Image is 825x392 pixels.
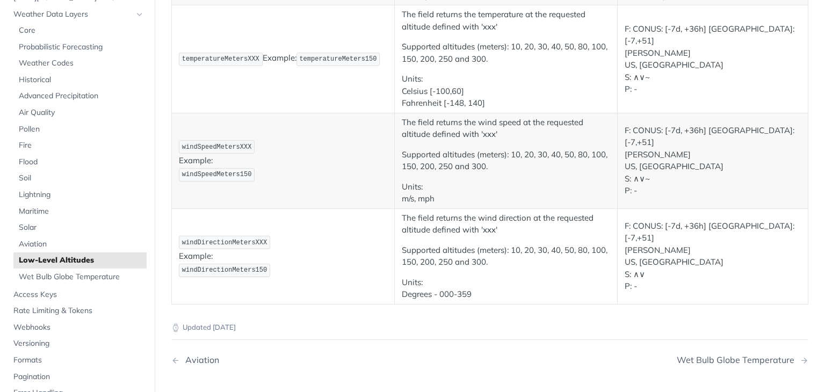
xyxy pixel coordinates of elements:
a: Weather Codes [13,55,147,71]
a: Rate Limiting & Tokens [8,303,147,319]
a: Advanced Precipitation [13,88,147,104]
a: Historical [13,72,147,88]
a: Low-Level Altitudes [13,252,147,268]
span: Solar [19,222,144,233]
span: Fire [19,140,144,151]
span: Low-Level Altitudes [19,255,144,266]
a: Probabilistic Forecasting [13,39,147,55]
span: windSpeedMeters150 [182,171,252,178]
span: windDirectionMeters150 [182,266,267,274]
a: Solar [13,220,147,236]
span: Maritime [19,206,144,217]
p: Supported altitudes (meters): 10, 20, 30, 40, 50, 80, 100, 150, 200, 250 and 300. [402,41,610,65]
a: Wet Bulb Globe Temperature [13,269,147,285]
span: Lightning [19,190,144,200]
a: Flood [13,154,147,170]
p: Example: [179,139,387,182]
span: Advanced Precipitation [19,91,144,101]
span: Versioning [13,338,144,349]
a: Formats [8,352,147,368]
span: Probabilistic Forecasting [19,42,144,53]
span: Wet Bulb Globe Temperature [19,272,144,282]
span: Flood [19,157,144,168]
a: Maritime [13,204,147,220]
p: Units: m/s, mph [402,181,610,205]
p: F: CONUS: [-7d, +36h] [GEOGRAPHIC_DATA]: [-7,+51] [PERSON_NAME] US, [GEOGRAPHIC_DATA] S: ∧∨~ P: - [625,125,801,197]
span: Soil [19,173,144,184]
div: Aviation [180,355,219,365]
span: Weather Codes [19,58,144,69]
span: windSpeedMetersXXX [182,143,252,151]
a: Pagination [8,369,147,385]
a: Pollen [13,121,147,137]
button: Hide subpages for Weather Data Layers [135,10,144,19]
p: Supported altitudes (meters): 10, 20, 30, 40, 50, 80, 100, 150, 200, 250 and 300. [402,244,610,268]
nav: Pagination Controls [171,344,808,376]
a: Soil [13,170,147,186]
span: Pagination [13,372,144,382]
a: Aviation [13,236,147,252]
p: Example: [179,52,387,67]
span: Air Quality [19,107,144,118]
span: Historical [19,75,144,85]
span: temperatureMeters150 [299,55,377,63]
p: The field returns the wind direction at the requested altitude defined with 'xxx' [402,212,610,236]
a: Previous Page: Aviation [171,355,444,365]
span: windDirectionMetersXXX [182,239,267,246]
span: Webhooks [13,322,144,333]
a: Webhooks [8,320,147,336]
p: Updated [DATE] [171,322,808,333]
p: The field returns the wind speed at the requested altitude defined with 'xxx' [402,117,610,141]
a: Next Page: Wet Bulb Globe Temperature [677,355,808,365]
a: Weather Data LayersHide subpages for Weather Data Layers [8,6,147,23]
a: Fire [13,137,147,154]
a: Core [13,23,147,39]
span: Core [19,25,144,36]
a: Lightning [13,187,147,203]
span: Weather Data Layers [13,9,133,20]
span: Formats [13,355,144,366]
p: F: CONUS: [-7d, +36h] [GEOGRAPHIC_DATA]: [-7,+51] [PERSON_NAME] US, [GEOGRAPHIC_DATA] S: ∧∨~ P: - [625,23,801,96]
p: Units: Degrees - 000-359 [402,277,610,301]
span: temperatureMetersXXX [182,55,259,63]
a: Versioning [8,336,147,352]
span: Access Keys [13,289,144,300]
div: Wet Bulb Globe Temperature [677,355,800,365]
span: Rate Limiting & Tokens [13,306,144,316]
span: Aviation [19,239,144,250]
p: Example: [179,235,387,278]
p: Supported altitudes (meters): 10, 20, 30, 40, 50, 80, 100, 150, 200, 250 and 300. [402,149,610,173]
span: Pollen [19,124,144,135]
a: Air Quality [13,105,147,121]
p: The field returns the temperature at the requested altitude defined with 'xxx' [402,9,610,33]
p: F: CONUS: [-7d, +36h] [GEOGRAPHIC_DATA]: [-7,+51] [PERSON_NAME] US, [GEOGRAPHIC_DATA] S: ∧∨ P: - [625,220,801,293]
a: Access Keys [8,287,147,303]
p: Units: Celsius [-100,60] Fahrenheit [-148, 140] [402,73,610,110]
